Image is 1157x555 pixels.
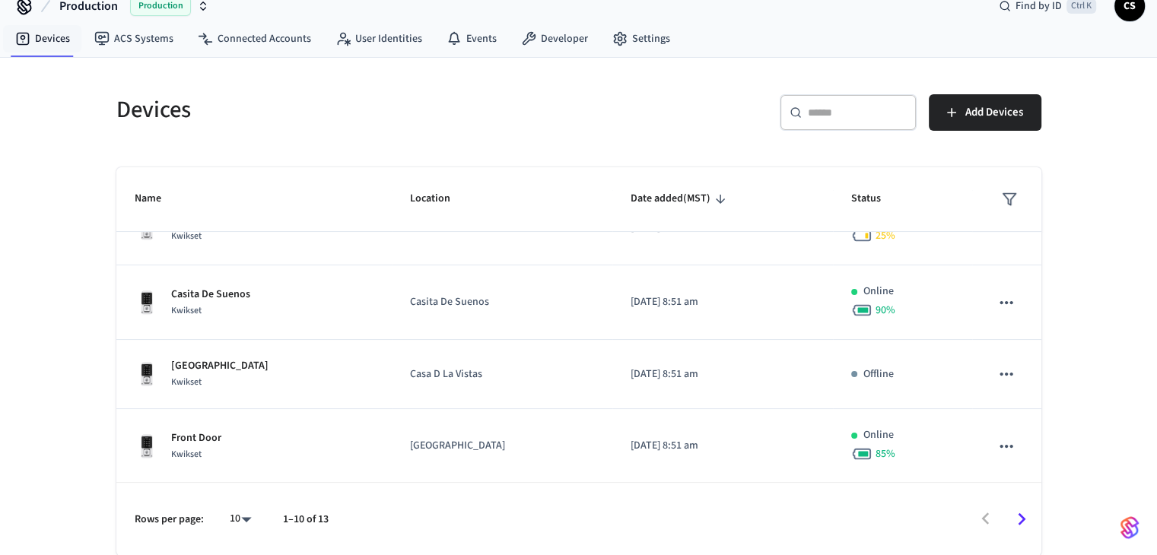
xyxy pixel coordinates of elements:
[876,228,895,243] span: 25 %
[323,25,434,52] a: User Identities
[863,427,894,443] p: Online
[863,366,894,382] p: Offline
[631,366,815,382] p: [DATE] 8:51 am
[410,187,470,211] span: Location
[171,304,202,317] span: Kwikset
[876,303,895,318] span: 90 %
[171,230,202,243] span: Kwikset
[631,294,815,310] p: [DATE] 8:51 am
[434,25,509,52] a: Events
[171,376,202,388] span: Kwikset
[1120,515,1139,540] img: SeamLogoGradient.69752ec5.svg
[410,294,594,310] p: Casita De Suenos
[1003,501,1039,537] button: Go to next page
[876,446,895,461] span: 85 %
[171,287,250,303] p: Casita De Suenos
[509,25,600,52] a: Developer
[631,438,815,454] p: [DATE] 8:51 am
[82,25,186,52] a: ACS Systems
[929,94,1041,131] button: Add Devices
[965,103,1023,122] span: Add Devices
[631,187,730,211] span: Date added(MST)
[186,25,323,52] a: Connected Accounts
[135,512,204,528] p: Rows per page:
[863,284,894,300] p: Online
[171,448,202,461] span: Kwikset
[116,94,570,125] h5: Devices
[283,512,329,528] p: 1–10 of 13
[135,434,159,458] img: Kwikset Halo Touchscreen Wifi Enabled Smart Lock, Polished Chrome, Front
[222,508,259,530] div: 10
[410,438,594,454] p: [GEOGRAPHIC_DATA]
[171,358,269,374] p: [GEOGRAPHIC_DATA]
[135,187,181,211] span: Name
[851,187,901,211] span: Status
[135,362,159,386] img: Kwikset Halo Touchscreen Wifi Enabled Smart Lock, Polished Chrome, Front
[135,290,159,315] img: Kwikset Halo Touchscreen Wifi Enabled Smart Lock, Polished Chrome, Front
[3,25,82,52] a: Devices
[600,25,682,52] a: Settings
[171,430,221,446] p: Front Door
[410,366,594,382] p: Casa D La Vistas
